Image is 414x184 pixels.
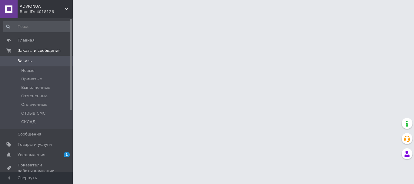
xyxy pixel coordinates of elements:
span: ADVIONUA [20,4,65,9]
span: Заказы [18,58,32,64]
span: Отмененные [21,93,48,99]
span: Выполненные [21,85,50,90]
span: Сообщения [18,132,41,137]
span: СКЛАД [21,119,35,125]
span: Принятые [21,76,42,82]
span: Уведомления [18,152,45,158]
span: Главная [18,38,35,43]
span: Товары и услуги [18,142,52,147]
input: Поиск [3,21,72,32]
div: Ваш ID: 4018126 [20,9,73,15]
span: Оплаченные [21,102,47,107]
span: 1 [64,152,70,157]
span: ОТЗЫВ СМС [21,111,45,116]
span: Заказы и сообщения [18,48,61,53]
span: Показатели работы компании [18,162,56,173]
span: Новые [21,68,35,73]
